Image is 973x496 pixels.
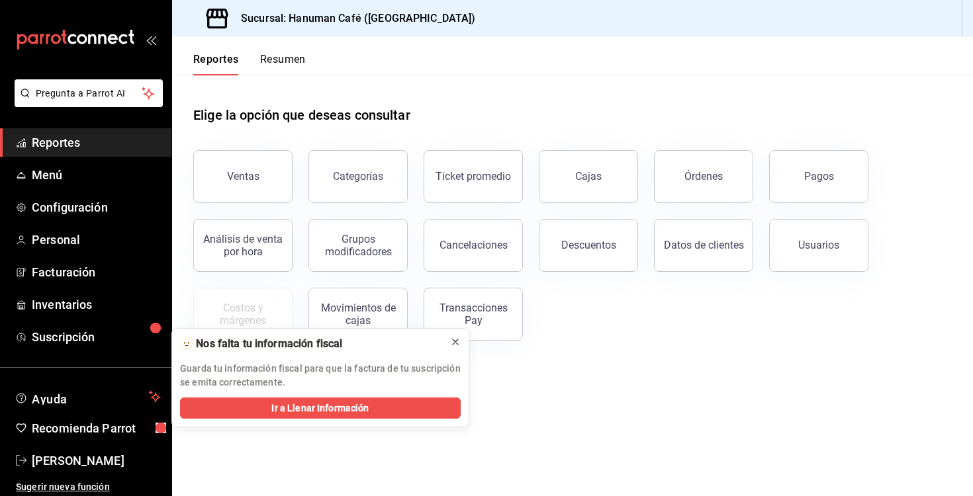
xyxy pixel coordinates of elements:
[32,328,161,346] span: Suscripción
[32,389,144,405] span: Ayuda
[664,239,744,251] div: Datos de clientes
[539,150,638,203] button: Cajas
[32,198,161,216] span: Configuración
[202,233,284,258] div: Análisis de venta por hora
[230,11,476,26] h3: Sucursal: Hanuman Café ([GEOGRAPHIC_DATA])
[308,219,408,272] button: Grupos modificadores
[333,170,383,183] div: Categorías
[146,34,156,45] button: open_drawer_menu
[36,87,142,101] span: Pregunta a Parrot AI
[769,219,868,272] button: Usuarios
[193,219,293,272] button: Análisis de venta por hora
[424,288,523,341] button: Transacciones Pay
[654,219,753,272] button: Datos de clientes
[539,219,638,272] button: Descuentos
[440,239,508,251] div: Cancelaciones
[271,401,369,415] span: Ir a Llenar Información
[32,134,161,151] span: Reportes
[436,170,511,183] div: Ticket promedio
[16,480,161,494] span: Sugerir nueva función
[180,397,461,419] button: Ir a Llenar Información
[798,239,839,251] div: Usuarios
[804,170,834,183] div: Pagos
[317,302,399,327] div: Movimientos de cajas
[32,452,161,470] span: [PERSON_NAME]
[32,263,161,281] span: Facturación
[15,79,163,107] button: Pregunta a Parrot AI
[32,231,161,249] span: Personal
[32,166,161,184] span: Menú
[193,150,293,203] button: Ventas
[32,296,161,313] span: Inventarios
[432,302,514,327] div: Transacciones Pay
[193,53,306,75] div: navigation tabs
[654,150,753,203] button: Órdenes
[193,53,239,75] button: Reportes
[32,419,161,437] span: Recomienda Parrot
[561,239,616,251] div: Descuentos
[684,170,723,183] div: Órdenes
[180,337,440,351] div: 🫥 Nos falta tu información fiscal
[202,302,284,327] div: Costos y márgenes
[317,233,399,258] div: Grupos modificadores
[769,150,868,203] button: Pagos
[227,170,259,183] div: Ventas
[260,53,306,75] button: Resumen
[193,105,410,125] h1: Elige la opción que deseas consultar
[308,288,408,341] button: Movimientos de cajas
[308,150,408,203] button: Categorías
[193,288,293,341] button: Contrata inventarios para ver este reporte
[424,219,523,272] button: Cancelaciones
[575,170,602,183] div: Cajas
[424,150,523,203] button: Ticket promedio
[9,96,163,110] a: Pregunta a Parrot AI
[180,362,461,390] p: Guarda tu información fiscal para que la factura de tu suscripción se emita correctamente.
